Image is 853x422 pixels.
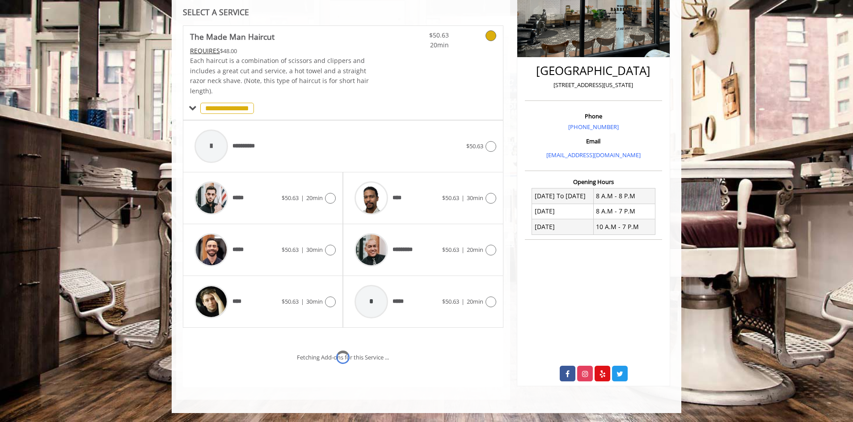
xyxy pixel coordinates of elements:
[442,246,459,254] span: $50.63
[527,64,660,77] h2: [GEOGRAPHIC_DATA]
[301,297,304,305] span: |
[190,46,220,55] span: This service needs some Advance to be paid before we block your appointment
[190,56,369,95] span: Each haircut is a combination of scissors and clippers and includes a great cut and service, a ho...
[532,188,594,204] td: [DATE] To [DATE]
[297,353,389,362] div: Fetching Add-ons for this Service ...
[593,204,655,219] td: 8 A.M - 7 P.M
[525,179,662,185] h3: Opening Hours
[306,246,323,254] span: 30min
[183,8,503,17] div: SELECT A SERVICE
[593,219,655,234] td: 10 A.M - 7 P.M
[396,30,449,40] span: $50.63
[301,194,304,202] span: |
[532,219,594,234] td: [DATE]
[461,297,465,305] span: |
[190,46,370,56] div: $48.00
[396,40,449,50] span: 20min
[467,194,483,202] span: 30min
[442,194,459,202] span: $50.63
[467,297,483,305] span: 20min
[546,151,641,159] a: [EMAIL_ADDRESS][DOMAIN_NAME]
[282,194,299,202] span: $50.63
[527,138,660,144] h3: Email
[467,246,483,254] span: 20min
[466,142,483,150] span: $50.63
[568,123,619,131] a: [PHONE_NUMBER]
[282,297,299,305] span: $50.63
[306,194,323,202] span: 20min
[461,194,465,202] span: |
[461,246,465,254] span: |
[593,188,655,204] td: 8 A.M - 8 P.M
[442,297,459,305] span: $50.63
[527,80,660,90] p: [STREET_ADDRESS][US_STATE]
[532,204,594,219] td: [DATE]
[527,113,660,119] h3: Phone
[190,30,274,43] b: The Made Man Haircut
[301,246,304,254] span: |
[306,297,323,305] span: 30min
[282,246,299,254] span: $50.63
